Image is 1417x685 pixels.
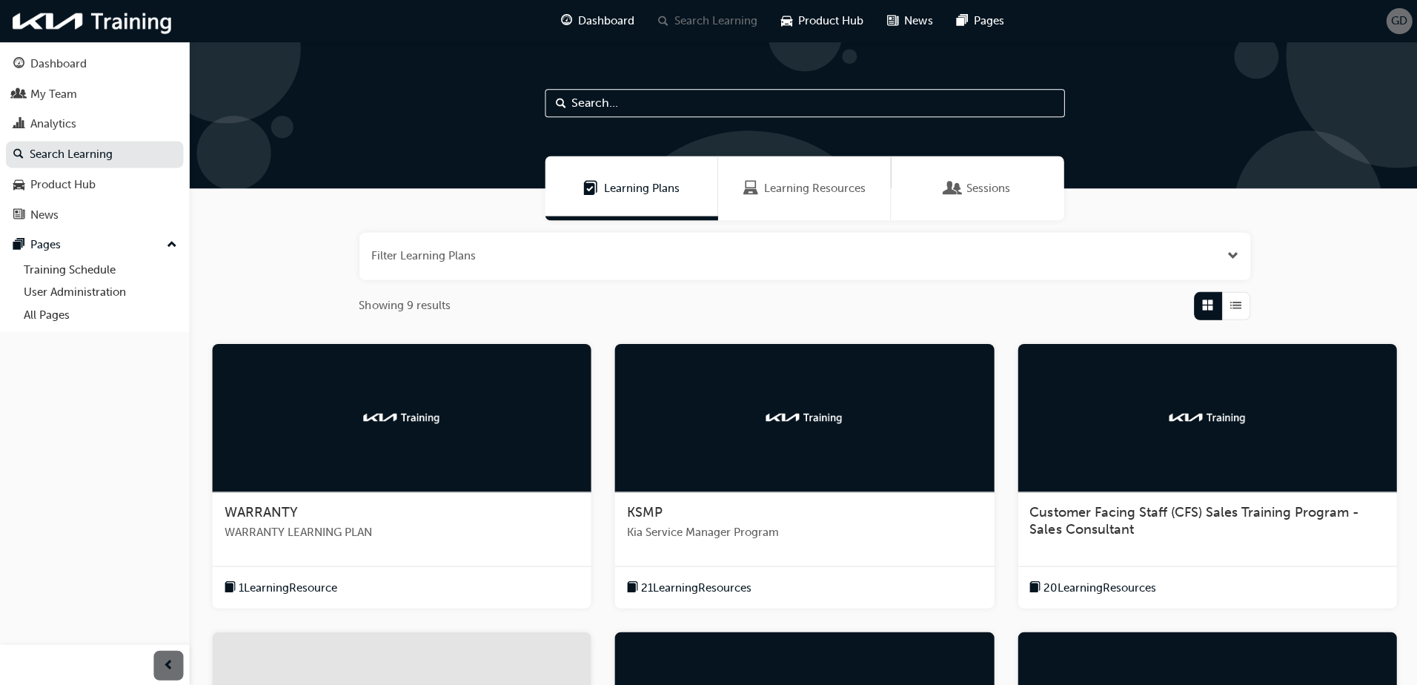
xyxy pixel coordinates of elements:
[548,6,645,36] a: guage-iconDashboard
[13,148,24,162] span: search-icon
[1228,297,1239,314] span: List
[6,47,183,231] button: DashboardMy TeamAnalyticsSearch LearningProduct HubNews
[614,343,992,608] a: kia-trainingKSMPKia Service Manager Programbook-icon21LearningResources
[742,179,757,196] span: Learning Resources
[972,13,1002,30] span: Pages
[797,13,862,30] span: Product Hub
[360,409,442,424] img: kia-training
[1042,578,1154,595] span: 20 Learning Resources
[13,88,24,102] span: people-icon
[889,156,1062,220] a: SessionsSessions
[544,156,717,220] a: Learning PlansLearning Plans
[886,12,897,30] span: news-icon
[13,178,24,191] span: car-icon
[903,13,931,30] span: News
[1225,247,1236,264] button: Open the filter
[6,50,183,78] a: Dashboard
[212,343,590,608] a: kia-trainingWARRANTYWARRANTY LEARNING PLANbook-icon1LearningResource
[625,578,750,596] button: book-icon21LearningResources
[1016,343,1394,608] a: kia-trainingCustomer Facing Staff (CFS) Sales Training Program - Sales Consultantbook-icon20Learn...
[1028,503,1357,537] span: Customer Facing Staff (CFS) Sales Training Program - Sales Consultant
[7,6,178,36] img: kia-training
[13,118,24,131] span: chart-icon
[964,179,1008,196] span: Sessions
[13,208,24,222] span: news-icon
[30,206,59,223] div: News
[1200,297,1211,314] span: Grid
[6,171,183,198] a: Product Hub
[874,6,943,36] a: news-iconNews
[359,297,450,314] span: Showing 9 results
[943,179,958,196] span: Sessions
[1389,13,1405,30] span: GD
[30,86,77,103] div: My Team
[6,231,183,258] button: Pages
[30,56,87,73] div: Dashboard
[560,12,571,30] span: guage-icon
[717,156,889,220] a: Learning ResourcesLearning Resources
[1028,578,1039,596] span: book-icon
[582,179,597,196] span: Learning Plans
[625,578,637,596] span: book-icon
[1028,578,1154,596] button: book-icon20LearningResources
[6,201,183,228] a: News
[167,235,177,254] span: up-icon
[13,238,24,251] span: pages-icon
[163,655,174,674] span: prev-icon
[224,578,336,596] button: book-icon1LearningResource
[955,12,966,30] span: pages-icon
[657,12,667,30] span: search-icon
[577,13,633,30] span: Dashboard
[768,6,874,36] a: car-iconProduct Hub
[625,503,661,520] span: KSMP
[224,523,578,540] span: WARRANTY LEARNING PLAN
[30,176,96,193] div: Product Hub
[18,280,183,303] a: User Administration
[1164,409,1246,424] img: kia-training
[18,258,183,281] a: Training Schedule
[640,578,750,595] span: 21 Learning Resources
[13,58,24,71] span: guage-icon
[645,6,768,36] a: search-iconSearch Learning
[224,578,235,596] span: book-icon
[603,179,678,196] span: Learning Plans
[6,81,183,108] a: My Team
[238,578,336,595] span: 1 Learning Resource
[780,12,791,30] span: car-icon
[555,95,565,112] span: Search
[762,409,843,424] img: kia-training
[224,503,297,520] span: WARRANTY
[6,110,183,138] a: Analytics
[6,141,183,168] a: Search Learning
[763,179,864,196] span: Learning Resources
[1384,8,1410,34] button: GD
[625,523,980,540] span: Kia Service Manager Program
[30,116,76,133] div: Analytics
[943,6,1014,36] a: pages-iconPages
[673,13,756,30] span: Search Learning
[30,236,61,253] div: Pages
[544,89,1063,117] input: Search...
[18,303,183,326] a: All Pages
